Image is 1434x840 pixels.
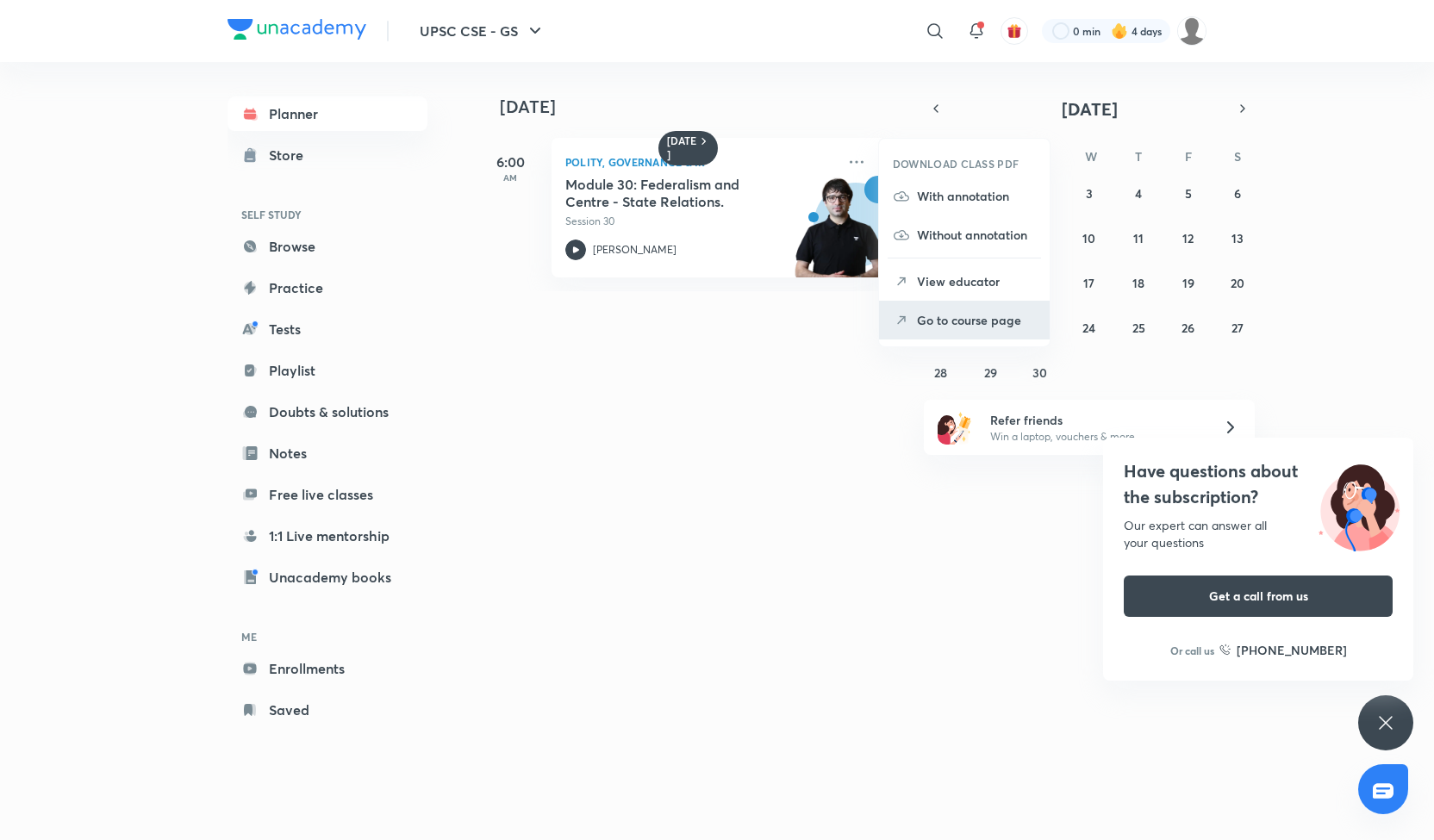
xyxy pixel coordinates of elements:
a: Store [228,138,427,172]
abbr: September 19, 2025 [1182,275,1194,291]
img: avatar [1007,23,1022,39]
abbr: September 6, 2025 [1234,185,1241,202]
p: With annotation [917,187,1036,205]
abbr: September 30, 2025 [1032,364,1047,381]
button: September 3, 2025 [1075,179,1103,207]
abbr: September 3, 2025 [1086,185,1093,202]
div: Store [269,145,314,165]
h6: SELF STUDY [228,200,427,229]
a: Unacademy books [228,560,427,594]
abbr: September 27, 2025 [1231,320,1244,336]
abbr: September 18, 2025 [1132,275,1144,291]
button: September 17, 2025 [1075,269,1103,296]
span: [DATE] [1062,97,1118,121]
abbr: Thursday [1135,148,1142,165]
button: avatar [1001,17,1028,45]
h5: Module 30: Federalism and Centre - State Relations. [565,176,780,210]
abbr: September 5, 2025 [1185,185,1192,202]
img: referral [938,410,972,445]
img: Diveesha Deevela [1177,16,1206,46]
a: Practice [228,271,427,305]
a: Free live classes [228,477,427,512]
button: September 11, 2025 [1125,224,1152,252]
abbr: September 25, 2025 [1132,320,1145,336]
a: Tests [228,312,427,346]
abbr: Friday [1185,148,1192,165]
button: [DATE] [948,96,1231,121]
a: [PHONE_NUMBER] [1219,641,1347,659]
h4: [DATE] [500,96,905,117]
p: Win a laptop, vouchers & more [990,429,1202,445]
abbr: September 24, 2025 [1082,320,1095,336]
abbr: September 29, 2025 [984,364,997,381]
p: Go to course page [917,311,1036,329]
a: Playlist [228,353,427,388]
button: September 27, 2025 [1224,314,1251,341]
img: streak [1111,22,1128,40]
abbr: September 4, 2025 [1135,185,1142,202]
button: September 13, 2025 [1224,224,1251,252]
a: Enrollments [228,651,427,686]
button: September 19, 2025 [1175,269,1202,296]
button: September 12, 2025 [1175,224,1202,252]
abbr: Saturday [1234,148,1241,165]
img: Company Logo [228,19,366,40]
abbr: Wednesday [1085,148,1097,165]
button: September 10, 2025 [1075,224,1103,252]
abbr: September 17, 2025 [1083,275,1094,291]
a: Company Logo [228,19,366,44]
abbr: September 26, 2025 [1181,320,1194,336]
h6: Refer friends [990,411,1202,429]
button: September 29, 2025 [976,358,1004,386]
abbr: September 11, 2025 [1133,230,1144,246]
p: AM [476,172,545,183]
button: September 18, 2025 [1125,269,1152,296]
a: Notes [228,436,427,470]
a: 1:1 Live mentorship [228,519,427,553]
h4: Have questions about the subscription? [1124,458,1393,510]
p: View educator [917,272,1036,290]
button: September 20, 2025 [1224,269,1251,296]
p: [PERSON_NAME] [593,242,676,258]
abbr: September 28, 2025 [934,364,947,381]
img: unacademy [793,176,888,295]
abbr: September 13, 2025 [1231,230,1244,246]
button: UPSC CSE - GS [409,14,556,48]
a: Browse [228,229,427,264]
abbr: September 20, 2025 [1231,275,1244,291]
a: Saved [228,693,427,727]
button: September 25, 2025 [1125,314,1152,341]
h5: 6:00 [476,152,545,172]
img: ttu_illustration_new.svg [1305,458,1413,551]
p: Without annotation [917,226,1036,244]
a: Doubts & solutions [228,395,427,429]
button: September 30, 2025 [1026,358,1054,386]
h6: DOWNLOAD CLASS PDF [893,156,1019,171]
button: September 5, 2025 [1175,179,1202,207]
abbr: September 12, 2025 [1182,230,1194,246]
button: Get a call from us [1124,576,1393,617]
button: September 26, 2025 [1175,314,1202,341]
p: Session 30 [565,214,836,229]
a: Planner [228,96,427,131]
p: Polity, Governance & IR [565,152,836,172]
h6: ME [228,622,427,651]
button: September 28, 2025 [927,358,955,386]
button: September 6, 2025 [1224,179,1251,207]
div: Our expert can answer all your questions [1124,517,1393,551]
p: Or call us [1170,643,1214,658]
h6: [DATE] [667,134,697,162]
button: September 24, 2025 [1075,314,1103,341]
abbr: September 10, 2025 [1082,230,1095,246]
button: September 4, 2025 [1125,179,1152,207]
h6: [PHONE_NUMBER] [1237,641,1347,659]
